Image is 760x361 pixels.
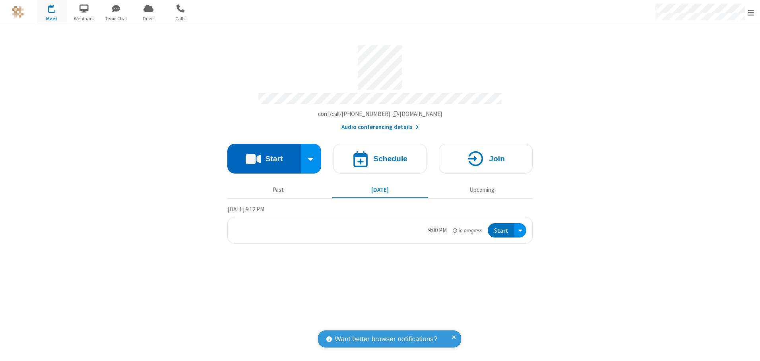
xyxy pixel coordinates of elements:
[101,15,131,22] span: Team Chat
[488,223,514,238] button: Start
[227,39,533,132] section: Account details
[231,182,326,197] button: Past
[332,182,428,197] button: [DATE]
[301,144,322,174] div: Start conference options
[227,205,533,244] section: Today's Meetings
[54,4,59,10] div: 1
[318,110,442,119] button: Copy my meeting room linkCopy my meeting room link
[134,15,163,22] span: Drive
[335,334,437,344] span: Want better browser notifications?
[514,223,526,238] div: Open menu
[434,182,530,197] button: Upcoming
[439,144,533,174] button: Join
[489,155,505,162] h4: Join
[373,155,407,162] h4: Schedule
[37,15,67,22] span: Meet
[265,155,283,162] h4: Start
[227,144,301,174] button: Start
[341,123,419,132] button: Audio conferencing details
[453,227,482,234] em: in progress
[333,144,427,174] button: Schedule
[166,15,196,22] span: Calls
[428,226,447,235] div: 9:00 PM
[227,205,264,213] span: [DATE] 9:12 PM
[12,6,24,18] img: QA Selenium DO NOT DELETE OR CHANGE
[69,15,99,22] span: Webinars
[318,110,442,118] span: Copy my meeting room link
